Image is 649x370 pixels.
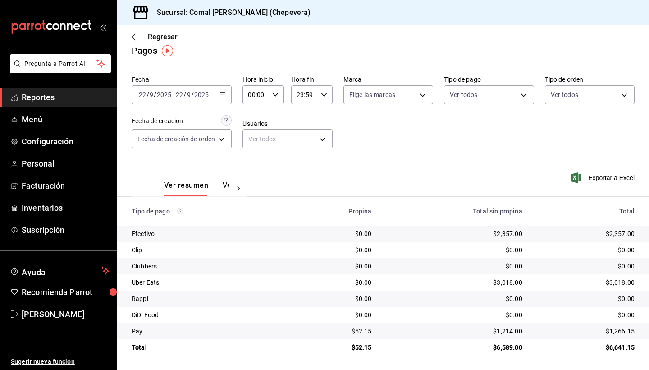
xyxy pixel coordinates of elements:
h3: Sucursal: Comal [PERSON_NAME] (Chepevera) [150,7,311,18]
div: $0.00 [537,294,635,303]
div: $0.00 [537,310,635,319]
div: $0.00 [297,310,371,319]
span: Inventarios [22,202,110,214]
div: Fecha de creación [132,116,183,126]
div: $0.00 [537,245,635,254]
button: Pregunta a Parrot AI [10,54,111,73]
div: $2,357.00 [386,229,522,238]
div: $0.00 [297,278,371,287]
div: $0.00 [386,310,522,319]
div: $0.00 [297,262,371,271]
label: Usuarios [242,120,332,127]
div: Pagos [132,44,157,57]
button: Ver pagos [223,181,256,196]
span: Menú [22,113,110,125]
div: Uber Eats [132,278,283,287]
div: $1,214.00 [386,327,522,336]
div: $52.15 [297,343,371,352]
span: Regresar [148,32,178,41]
div: $2,357.00 [537,229,635,238]
div: Tipo de pago [132,208,283,215]
div: Ver todos [242,129,332,148]
div: Total [132,343,283,352]
span: Configuración [22,135,110,148]
div: DiDi Food [132,310,283,319]
div: $6,641.15 [537,343,635,352]
div: $3,018.00 [386,278,522,287]
div: $0.00 [386,245,522,254]
a: Pregunta a Parrot AI [6,65,111,75]
label: Hora inicio [242,76,284,83]
span: / [154,91,156,98]
span: - [173,91,174,98]
span: / [183,91,186,98]
div: Total sin propina [386,208,522,215]
div: $0.00 [537,262,635,271]
div: $0.00 [297,294,371,303]
input: -- [175,91,183,98]
span: Personal [22,157,110,170]
label: Hora fin [291,76,333,83]
label: Tipo de pago [444,76,534,83]
label: Tipo de orden [545,76,635,83]
button: Regresar [132,32,178,41]
img: Tooltip marker [162,45,173,56]
div: Efectivo [132,229,283,238]
span: Ayuda [22,265,98,276]
div: Propina [297,208,371,215]
div: $0.00 [297,229,371,238]
span: / [191,91,194,98]
button: Exportar a Excel [573,172,635,183]
span: [PERSON_NAME] [22,308,110,320]
input: ---- [156,91,172,98]
div: $3,018.00 [537,278,635,287]
span: Suscripción [22,224,110,236]
div: navigation tabs [164,181,229,196]
button: Ver resumen [164,181,208,196]
div: $1,266.15 [537,327,635,336]
span: Recomienda Parrot [22,286,110,298]
div: $6,589.00 [386,343,522,352]
span: Ver todos [551,90,578,99]
span: Fecha de creación de orden [137,134,215,143]
input: -- [138,91,146,98]
input: ---- [194,91,209,98]
span: Pregunta a Parrot AI [24,59,97,69]
div: Pay [132,327,283,336]
div: Rappi [132,294,283,303]
div: Clip [132,245,283,254]
span: Sugerir nueva función [11,357,110,366]
span: Reportes [22,91,110,103]
label: Marca [343,76,433,83]
button: open_drawer_menu [99,23,106,31]
input: -- [187,91,191,98]
span: Elige las marcas [349,90,395,99]
span: / [146,91,149,98]
input: -- [149,91,154,98]
label: Fecha [132,76,232,83]
span: Facturación [22,180,110,192]
div: Total [537,208,635,215]
div: $52.15 [297,327,371,336]
div: Clubbers [132,262,283,271]
div: $0.00 [386,294,522,303]
div: $0.00 [297,245,371,254]
div: $0.00 [386,262,522,271]
svg: Los pagos realizados con Pay y otras terminales son montos brutos. [177,208,183,214]
span: Ver todos [450,90,477,99]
